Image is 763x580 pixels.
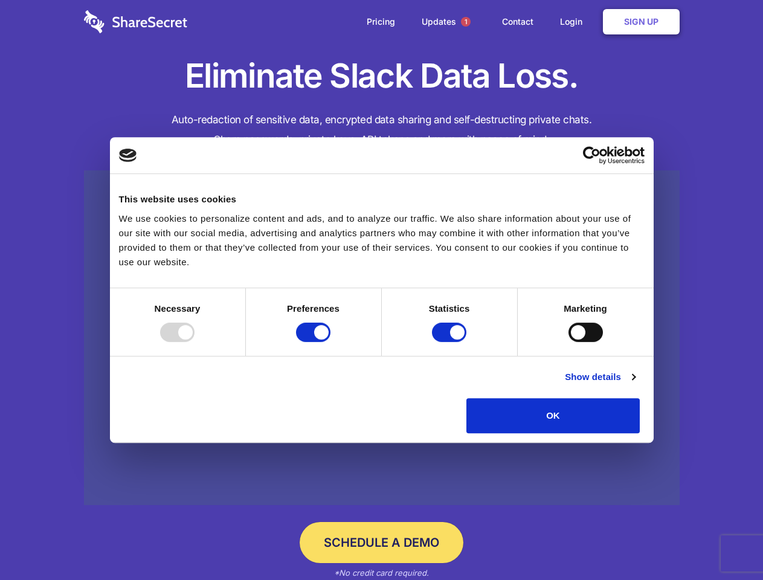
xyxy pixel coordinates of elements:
a: Login [548,3,600,40]
button: OK [466,398,640,433]
h1: Eliminate Slack Data Loss. [84,54,680,98]
strong: Statistics [429,303,470,314]
a: Pricing [355,3,407,40]
a: Schedule a Demo [300,522,463,563]
a: Wistia video thumbnail [84,170,680,506]
strong: Marketing [564,303,607,314]
strong: Preferences [287,303,340,314]
a: Show details [565,370,635,384]
a: Sign Up [603,9,680,34]
strong: Necessary [155,303,201,314]
em: *No credit card required. [334,568,429,578]
img: logo-wordmark-white-trans-d4663122ce5f474addd5e946df7df03e33cb6a1c49d2221995e7729f52c070b2.svg [84,10,187,33]
img: logo [119,149,137,162]
div: This website uses cookies [119,192,645,207]
a: Contact [490,3,546,40]
a: Usercentrics Cookiebot - opens in a new window [539,146,645,164]
h4: Auto-redaction of sensitive data, encrypted data sharing and self-destructing private chats. Shar... [84,110,680,150]
span: 1 [461,17,471,27]
div: We use cookies to personalize content and ads, and to analyze our traffic. We also share informat... [119,211,645,269]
